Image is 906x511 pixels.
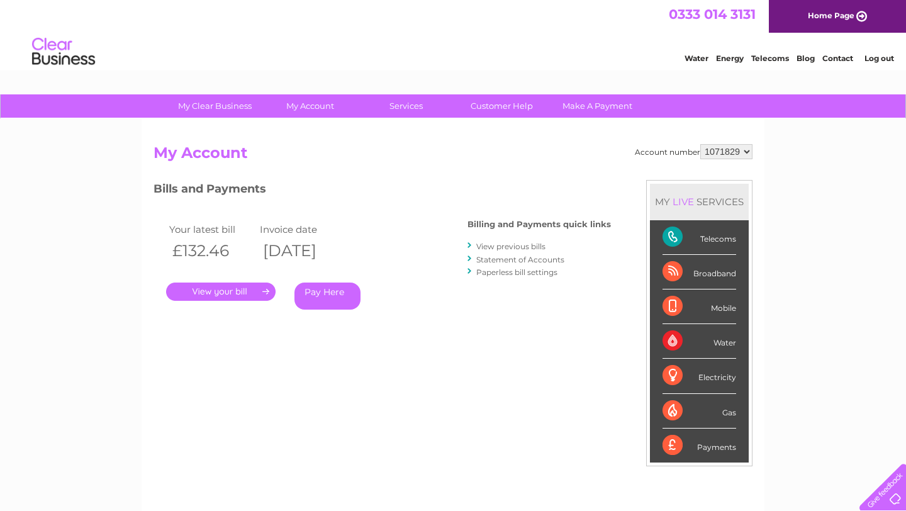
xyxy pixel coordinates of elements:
div: Clear Business is a trading name of Verastar Limited (registered in [GEOGRAPHIC_DATA] No. 3667643... [157,7,751,61]
a: Telecoms [751,53,789,63]
a: View previous bills [476,242,545,251]
div: Electricity [663,359,736,393]
img: logo.png [31,33,96,71]
a: Paperless bill settings [476,267,557,277]
div: Telecoms [663,220,736,255]
h2: My Account [154,144,752,168]
a: Services [354,94,458,118]
div: Water [663,324,736,359]
a: Log out [864,53,894,63]
div: MY SERVICES [650,184,749,220]
a: My Clear Business [163,94,267,118]
th: £132.46 [166,238,257,264]
a: Contact [822,53,853,63]
td: Invoice date [257,221,347,238]
a: Energy [716,53,744,63]
a: 0333 014 3131 [669,6,756,22]
div: Account number [635,144,752,159]
a: Water [685,53,708,63]
a: Statement of Accounts [476,255,564,264]
div: Broadband [663,255,736,289]
a: Customer Help [450,94,554,118]
a: Make A Payment [545,94,649,118]
div: Mobile [663,289,736,324]
div: Payments [663,429,736,463]
a: . [166,283,276,301]
div: Gas [663,394,736,429]
th: [DATE] [257,238,347,264]
h4: Billing and Payments quick links [467,220,611,229]
a: Pay Here [294,283,361,310]
a: My Account [259,94,362,118]
div: LIVE [670,196,696,208]
a: Blog [797,53,815,63]
td: Your latest bill [166,221,257,238]
h3: Bills and Payments [154,180,611,202]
